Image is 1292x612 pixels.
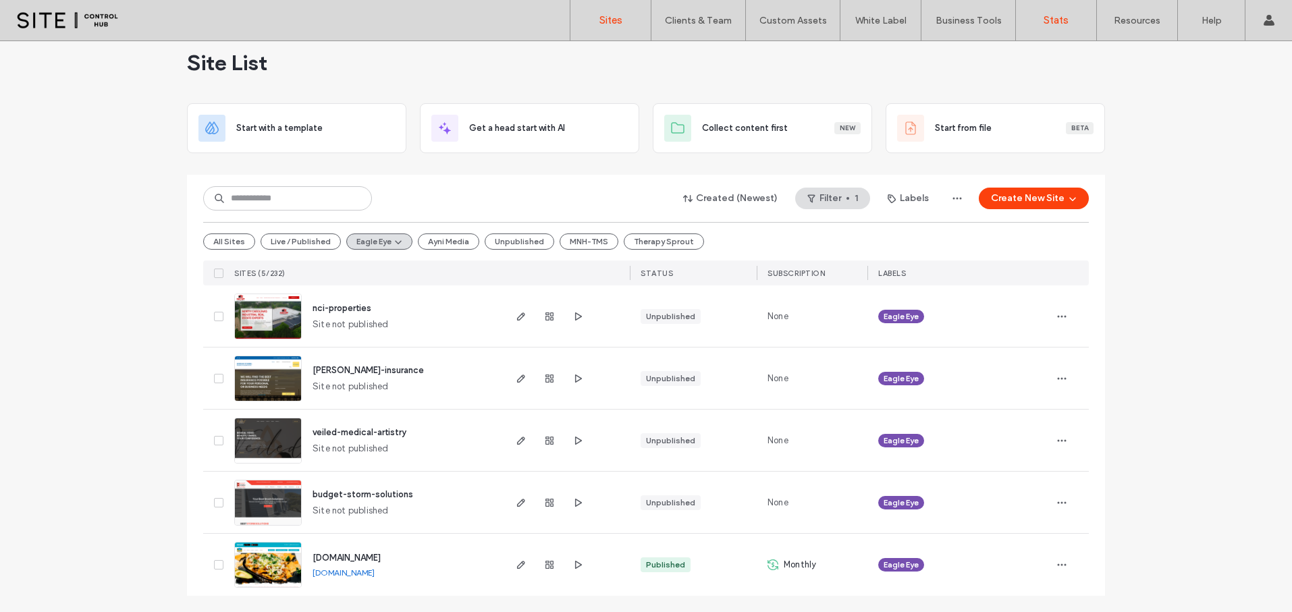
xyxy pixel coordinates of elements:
span: Site not published [313,380,389,393]
button: All Sites [203,233,255,250]
label: Resources [1114,15,1160,26]
label: Custom Assets [759,15,827,26]
button: Therapy Sprout [624,233,704,250]
label: Sites [599,14,622,26]
label: Stats [1044,14,1069,26]
div: Published [646,559,685,571]
button: Labels [876,188,941,209]
span: Collect content first [702,121,788,135]
span: None [768,496,788,509]
span: STATUS [641,269,673,278]
span: Eagle Eye [884,310,919,323]
a: [DOMAIN_NAME] [313,553,381,563]
button: Filter1 [795,188,870,209]
span: Site not published [313,318,389,331]
div: Get a head start with AI [420,103,639,153]
label: White Label [855,15,907,26]
label: Help [1202,15,1222,26]
span: Eagle Eye [884,559,919,571]
span: None [768,434,788,447]
span: Site not published [313,442,389,455]
button: Create New Site [979,188,1089,209]
div: Start from fileBeta [886,103,1105,153]
a: nci-properties [313,303,371,313]
button: MNH-TMS [560,233,618,250]
span: Start from file [935,121,992,135]
button: Eagle Eye [346,233,412,250]
div: Unpublished [646,372,695,385]
a: budget-storm-solutions [313,489,413,499]
span: Start with a template [236,121,323,135]
label: Business Tools [936,15,1002,26]
div: Beta [1066,122,1094,134]
div: Unpublished [646,435,695,447]
span: SITES (5/232) [234,269,286,278]
a: veiled-medical-artistry [313,427,406,437]
button: Unpublished [485,233,554,250]
div: Collect content firstNew [653,103,872,153]
span: LABELS [878,269,906,278]
span: Get a head start with AI [469,121,565,135]
span: None [768,372,788,385]
span: Site List [187,49,267,76]
span: SUBSCRIPTION [768,269,825,278]
a: [DOMAIN_NAME] [313,567,375,578]
div: Unpublished [646,497,695,509]
button: Ayni Media [418,233,479,250]
span: Site not published [313,504,389,518]
a: [PERSON_NAME]-insurance [313,365,424,375]
span: Eagle Eye [884,372,919,385]
span: Eagle Eye [884,435,919,447]
button: Created (Newest) [672,188,790,209]
span: Help [31,9,59,22]
label: Clients & Team [665,15,732,26]
span: Monthly [784,558,816,572]
div: Unpublished [646,310,695,323]
div: New [834,122,861,134]
span: Eagle Eye [884,497,919,509]
div: Start with a template [187,103,406,153]
button: Live / Published [261,233,341,250]
span: None [768,310,788,323]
